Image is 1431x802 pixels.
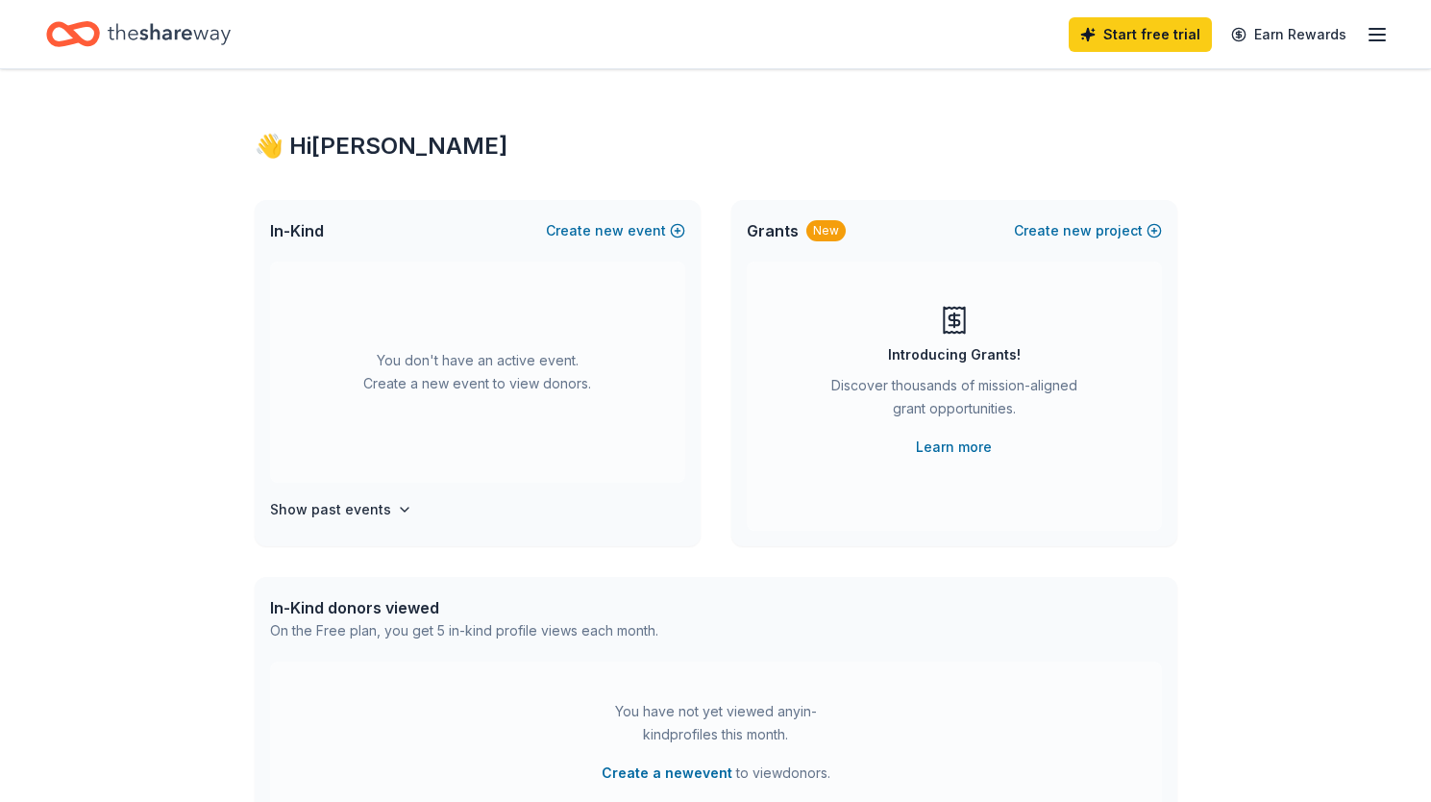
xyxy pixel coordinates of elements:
[270,498,412,521] button: Show past events
[596,700,836,746] div: You have not yet viewed any in-kind profiles this month.
[546,219,685,242] button: Createnewevent
[270,619,658,642] div: On the Free plan, you get 5 in-kind profile views each month.
[602,762,732,785] button: Create a newevent
[916,436,992,459] a: Learn more
[270,262,685,483] div: You don't have an active event. Create a new event to view donors.
[270,498,391,521] h4: Show past events
[602,762,830,785] span: to view donors .
[888,343,1021,366] div: Introducing Grants!
[46,12,231,57] a: Home
[255,131,1177,162] div: 👋 Hi [PERSON_NAME]
[747,219,799,242] span: Grants
[1220,17,1358,52] a: Earn Rewards
[270,596,658,619] div: In-Kind donors viewed
[1063,219,1092,242] span: new
[1069,17,1212,52] a: Start free trial
[806,220,846,241] div: New
[270,219,324,242] span: In-Kind
[1014,219,1162,242] button: Createnewproject
[595,219,624,242] span: new
[824,374,1085,428] div: Discover thousands of mission-aligned grant opportunities.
